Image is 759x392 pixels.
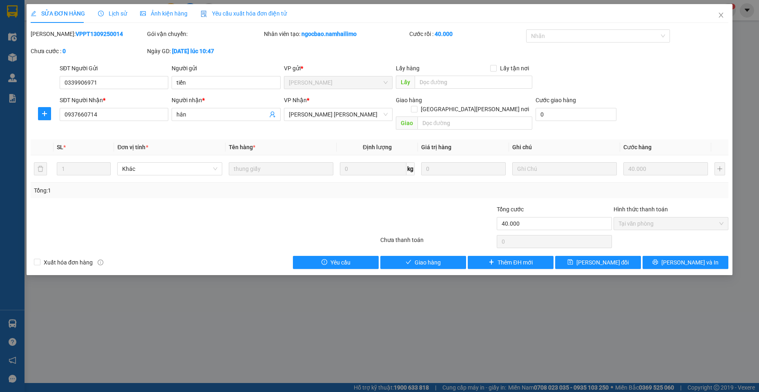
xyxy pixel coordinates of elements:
[229,162,334,175] input: VD: Bàn, Ghế
[172,64,280,73] div: Người gửi
[40,258,96,267] span: Xuất hóa đơn hàng
[468,256,554,269] button: plusThêm ĐH mới
[98,10,127,17] span: Lịch sử
[293,256,379,269] button: exclamation-circleYêu cầu
[409,29,524,38] div: Cước rồi :
[38,110,51,117] span: plus
[76,31,123,37] b: VPPT1309250014
[172,48,214,54] b: [DATE] lúc 10:47
[147,47,262,56] div: Ngày GD:
[34,162,47,175] button: delete
[567,259,573,266] span: save
[509,139,621,155] th: Ghi chú
[421,144,451,150] span: Giá trị hàng
[536,108,616,121] input: Cước giao hàng
[284,97,307,103] span: VP Nhận
[172,96,280,105] div: Người nhận
[57,144,63,150] span: SL
[406,162,415,175] span: kg
[421,162,506,175] input: 0
[289,108,388,121] span: VP Phạm Ngũ Lão
[497,64,532,73] span: Lấy tận nơi
[264,29,408,38] div: Nhân viên tạo:
[718,12,724,18] span: close
[652,259,658,266] span: printer
[396,116,417,130] span: Giao
[98,11,104,16] span: clock-circle
[60,96,168,105] div: SĐT Người Nhận
[417,105,532,114] span: [GEOGRAPHIC_DATA][PERSON_NAME] nơi
[229,144,255,150] span: Tên hàng
[98,260,103,265] span: info-circle
[415,258,441,267] span: Giao hàng
[435,31,453,37] b: 40.000
[31,47,145,56] div: Chưa cước :
[710,4,732,27] button: Close
[31,29,145,38] div: [PERSON_NAME]:
[512,162,617,175] input: Ghi Chú
[140,11,146,16] span: picture
[380,256,466,269] button: checkGiao hàng
[63,48,66,54] b: 0
[122,163,217,175] span: Khác
[661,258,719,267] span: [PERSON_NAME] và In
[396,97,422,103] span: Giao hàng
[415,76,533,89] input: Dọc đường
[396,65,420,72] span: Lấy hàng
[497,206,524,213] span: Tổng cước
[31,11,36,16] span: edit
[417,116,533,130] input: Dọc đường
[269,111,276,118] span: user-add
[301,31,357,37] b: ngocbao.namhailimo
[623,144,652,150] span: Cước hàng
[614,206,668,213] label: Hình thức thanh toán
[714,162,725,175] button: plus
[38,107,51,120] button: plus
[396,76,415,89] span: Lấy
[555,256,641,269] button: save[PERSON_NAME] đổi
[284,64,393,73] div: VP gửi
[498,258,532,267] span: Thêm ĐH mới
[201,11,207,17] img: icon
[618,217,723,230] span: Tại văn phòng
[330,258,350,267] span: Yêu cầu
[140,10,188,17] span: Ảnh kiện hàng
[31,10,85,17] span: SỬA ĐƠN HÀNG
[406,259,411,266] span: check
[363,144,392,150] span: Định lượng
[643,256,728,269] button: printer[PERSON_NAME] và In
[34,186,293,195] div: Tổng: 1
[117,144,148,150] span: Đơn vị tính
[623,162,708,175] input: 0
[321,259,327,266] span: exclamation-circle
[379,235,496,250] div: Chưa thanh toán
[289,76,388,89] span: VP Phan Thiết
[147,29,262,38] div: Gói vận chuyển:
[536,97,576,103] label: Cước giao hàng
[201,10,287,17] span: Yêu cầu xuất hóa đơn điện tử
[489,259,494,266] span: plus
[60,64,168,73] div: SĐT Người Gửi
[576,258,629,267] span: [PERSON_NAME] đổi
